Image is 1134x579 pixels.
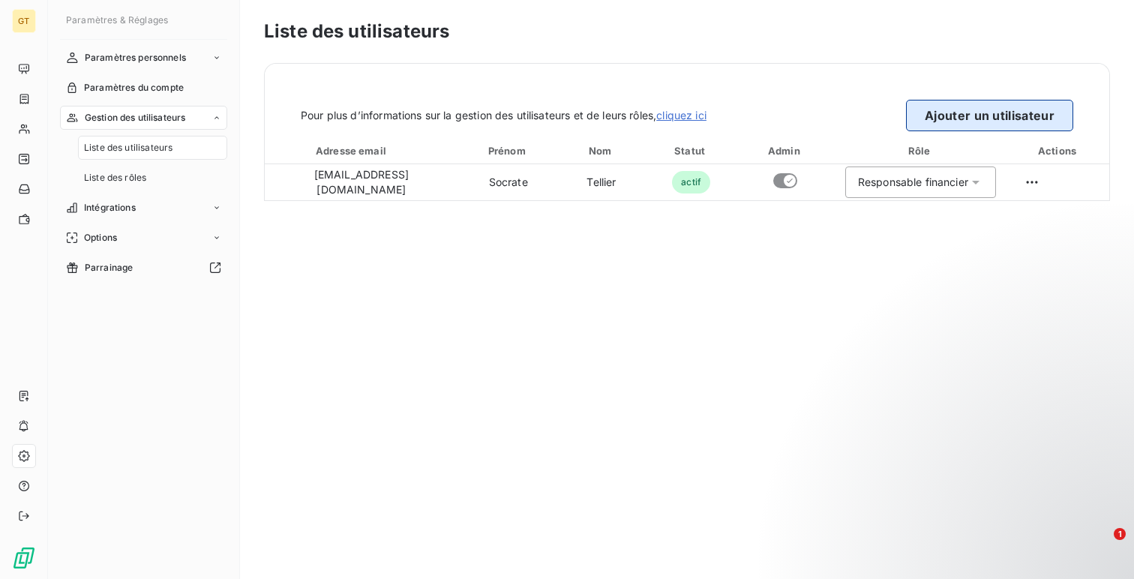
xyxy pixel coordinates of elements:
[78,166,227,190] a: Liste des rôles
[644,137,738,164] th: Toggle SortBy
[85,111,186,124] span: Gestion des utilisateurs
[12,546,36,570] img: Logo LeanPay
[461,143,556,158] div: Prénom
[301,108,706,123] span: Pour plus d’informations sur la gestion des utilisateurs et de leurs rôles,
[559,137,644,164] th: Toggle SortBy
[656,109,706,121] a: cliquez ici
[906,100,1073,131] button: Ajouter un utilisateur
[84,141,172,154] span: Liste des utilisateurs
[672,171,710,193] span: actif
[85,51,186,64] span: Paramètres personnels
[84,201,136,214] span: Intégrations
[60,76,227,100] a: Paramètres du compte
[268,143,455,158] div: Adresse email
[264,18,1110,45] h3: Liste des utilisateurs
[84,81,184,94] span: Paramètres du compte
[647,143,735,158] div: Statut
[1083,528,1119,564] iframe: Intercom live chat
[66,14,168,25] span: Paramètres & Réglages
[458,164,559,200] td: Socrate
[458,137,559,164] th: Toggle SortBy
[78,136,227,160] a: Liste des utilisateurs
[265,164,458,200] td: [EMAIL_ADDRESS][DOMAIN_NAME]
[12,9,36,33] div: GT
[562,143,641,158] div: Nom
[60,256,227,280] a: Parrainage
[834,433,1134,538] iframe: Intercom notifications message
[84,171,146,184] span: Liste des rôles
[1011,143,1106,158] div: Actions
[265,137,458,164] th: Toggle SortBy
[1114,528,1126,540] span: 1
[559,164,644,200] td: Tellier
[85,261,133,274] span: Parrainage
[84,231,117,244] span: Options
[836,143,1005,158] div: Rôle
[741,143,830,158] div: Admin
[858,175,968,190] div: Responsable financier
